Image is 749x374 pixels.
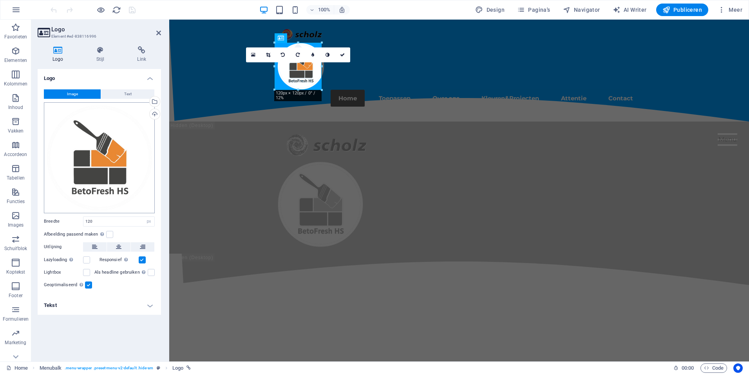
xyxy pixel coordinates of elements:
[318,5,331,15] h6: 100%
[96,5,105,15] button: Klik hier om de voorbeeldmodus te verlaten en verder te gaan met bewerken
[44,255,83,265] label: Lazyloading
[7,175,25,181] p: Tabellen
[560,4,603,16] button: Navigator
[276,47,291,62] a: 90° naar links draaien
[51,26,161,33] h2: Logo
[38,296,161,315] h4: Tekst
[157,366,160,370] i: Dit element is een aanpasbare voorinstelling
[261,47,276,62] a: Bijsnijdmodus
[700,363,727,373] button: Code
[172,363,183,373] span: Klik om te selecteren, dubbelklik om te bewerken
[100,255,139,265] label: Responsief
[246,47,261,62] a: Selecteer bestanden uit Bestandsbeheer, stockfoto's, of upload een of meer bestanden
[44,219,83,223] label: Breedte
[475,6,505,14] span: Design
[704,363,724,373] span: Code
[4,34,27,40] p: Favorieten
[4,81,28,87] p: Kolommen
[338,6,346,13] i: Stel bij het wijzigen van de grootte van de weergegeven website automatisch het juist zoomniveau ...
[8,128,24,134] p: Vakken
[7,198,25,205] p: Functies
[67,89,78,99] span: Image
[112,5,121,15] button: reload
[44,242,83,252] label: Uitlijning
[662,6,702,14] span: Publiceren
[186,366,191,370] i: Dit element is gelinkt
[4,151,27,158] p: Accordeon
[335,47,350,62] a: Bevestig ( Ctrl ⏎ )
[44,268,83,277] label: Lightbox
[5,340,26,346] p: Marketing
[4,245,27,252] p: Schuifblok
[718,6,742,14] span: Meer
[40,363,191,373] nav: breadcrumb
[320,47,335,62] a: Grijswaarden
[51,33,145,40] h3: Element #ed-838116996
[38,46,81,63] h4: Logo
[65,363,153,373] span: . menu-wrapper .preset-menu-v2-default .hide-sm
[517,6,550,14] span: Pagina's
[306,5,334,15] button: 100%
[38,69,161,83] h4: Logo
[81,46,123,63] h4: Stijl
[8,104,24,111] p: Inhoud
[563,6,600,14] span: Navigator
[44,89,101,99] button: Image
[733,363,743,373] button: Usercentrics
[3,316,29,322] p: Formulieren
[687,365,688,371] span: :
[291,47,306,62] a: 90° naar rechts draaien
[124,89,132,99] span: Text
[44,102,155,213] div: veiligheidsproceduresBEtofresh-x0xsuLMfu3OP28343--4DA.png
[4,57,27,64] p: Elementen
[472,4,508,16] button: Design
[6,269,25,275] p: Koptekst
[514,4,554,16] button: Pagina's
[94,268,148,277] label: Als headline gebruiken
[715,4,745,16] button: Meer
[9,292,23,299] p: Footer
[306,47,320,62] a: Vervagen
[44,280,85,290] label: Geoptimaliseerd
[656,4,708,16] button: Publiceren
[682,363,694,373] span: 00 00
[8,222,24,228] p: Images
[112,5,121,15] i: Pagina opnieuw laden
[610,4,650,16] button: AI Writer
[122,46,161,63] h4: Link
[472,4,508,16] div: Design (Ctrl+Alt+Y)
[673,363,694,373] h6: Sessietijd
[6,363,28,373] a: Klik om selectie op te heffen, dubbelklik om Pagina's te open
[44,230,106,239] label: Afbeelding passend maken
[613,6,647,14] span: AI Writer
[101,89,154,99] button: Text
[40,363,62,373] span: Klik om te selecteren, dubbelklik om te bewerken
